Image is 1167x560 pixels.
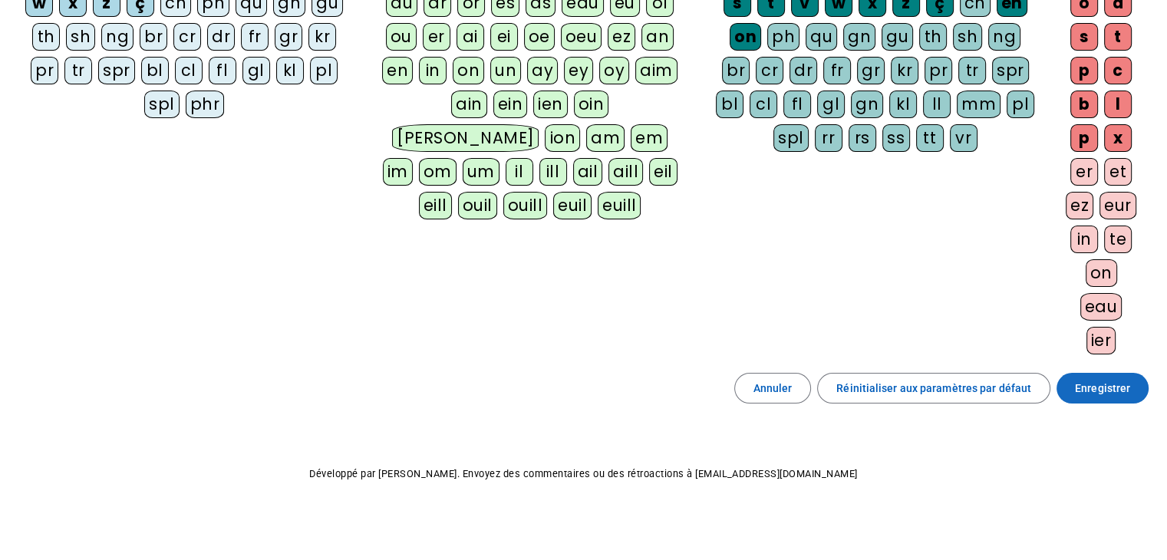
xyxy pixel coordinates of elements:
[573,158,603,186] div: ail
[527,57,558,84] div: ay
[641,23,674,51] div: an
[750,91,777,118] div: cl
[1099,192,1136,219] div: eur
[451,91,487,118] div: ain
[383,158,413,186] div: im
[275,23,302,51] div: gr
[173,23,201,51] div: cr
[1007,91,1034,118] div: pl
[574,91,609,118] div: oin
[242,57,270,84] div: gl
[490,57,521,84] div: un
[1104,226,1132,253] div: te
[919,23,947,51] div: th
[716,91,743,118] div: bl
[419,158,457,186] div: om
[12,465,1155,483] p: Développé par [PERSON_NAME]. Envoyez des commentaires ou des rétroactions à [EMAIL_ADDRESS][DOMAI...
[806,23,837,51] div: qu
[308,23,336,51] div: kr
[889,91,917,118] div: kl
[64,57,92,84] div: tr
[458,192,497,219] div: ouil
[992,57,1029,84] div: spr
[141,57,169,84] div: bl
[101,23,134,51] div: ng
[783,91,811,118] div: fl
[817,373,1050,404] button: Réinitialiser aux paramètres par défaut
[1086,259,1117,287] div: on
[1070,57,1098,84] div: p
[423,23,450,51] div: er
[773,124,809,152] div: spl
[66,23,95,51] div: sh
[608,23,635,51] div: ez
[1066,192,1093,219] div: ez
[539,158,567,186] div: ill
[1104,23,1132,51] div: t
[524,23,555,51] div: oe
[98,57,135,84] div: spr
[815,124,842,152] div: rr
[1104,91,1132,118] div: l
[950,124,977,152] div: vr
[586,124,625,152] div: am
[823,57,851,84] div: fr
[1104,158,1132,186] div: et
[1104,124,1132,152] div: x
[276,57,304,84] div: kl
[553,192,592,219] div: euil
[598,192,641,219] div: euill
[1070,23,1098,51] div: s
[631,124,668,152] div: em
[734,373,812,404] button: Annuler
[857,57,885,84] div: gr
[175,57,203,84] div: cl
[599,57,629,84] div: oy
[140,23,167,51] div: br
[457,23,484,51] div: ai
[453,57,484,84] div: on
[561,23,602,51] div: oeu
[649,158,677,186] div: eil
[1057,373,1149,404] button: Enregistrer
[463,158,499,186] div: um
[1080,293,1122,321] div: eau
[31,57,58,84] div: pr
[241,23,269,51] div: fr
[988,23,1020,51] div: ng
[419,57,447,84] div: in
[608,158,643,186] div: aill
[767,23,799,51] div: ph
[851,91,883,118] div: gn
[564,57,593,84] div: ey
[925,57,952,84] div: pr
[1070,124,1098,152] div: p
[817,91,845,118] div: gl
[756,57,783,84] div: cr
[790,57,817,84] div: dr
[1075,379,1130,397] span: Enregistrer
[953,23,982,51] div: sh
[32,23,60,51] div: th
[722,57,750,84] div: br
[392,124,539,152] div: [PERSON_NAME]
[386,23,417,51] div: ou
[836,379,1031,397] span: Réinitialiser aux paramètres par défaut
[849,124,876,152] div: rs
[753,379,793,397] span: Annuler
[209,57,236,84] div: fl
[533,91,568,118] div: ien
[1070,158,1098,186] div: er
[382,57,413,84] div: en
[1070,226,1098,253] div: in
[1104,57,1132,84] div: c
[419,192,452,219] div: eill
[1086,327,1116,354] div: ier
[545,124,580,152] div: ion
[493,91,528,118] div: ein
[635,57,677,84] div: aim
[144,91,180,118] div: spl
[730,23,761,51] div: on
[843,23,875,51] div: gn
[916,124,944,152] div: tt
